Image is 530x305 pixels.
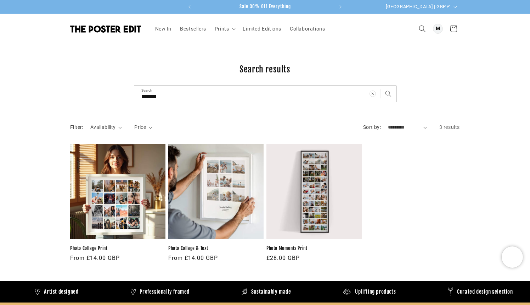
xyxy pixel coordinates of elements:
h4: Curated design selection [456,288,512,295]
a: Photo Collage & Text [168,245,264,251]
span: Price [134,124,146,130]
summary: Availability (0 selected) [90,124,122,131]
summary: Price [134,124,152,131]
a: Collaborations [286,21,329,36]
summary: Search [415,21,430,37]
h4: Uplifting products [354,288,395,295]
h4: Professionally framed [139,288,189,295]
span: Prints [215,26,229,32]
label: Sort by: [363,124,381,130]
h4: Artist designed [43,288,78,295]
h4: Sustainably made [250,288,290,295]
img: The Poster Edit [70,25,141,33]
a: The Poster Edit [68,22,144,35]
span: [GEOGRAPHIC_DATA] | GBP £ [386,3,450,10]
h1: Search results [70,64,460,75]
span: Sale 30% Off Everything [239,4,291,9]
span: 3 results [439,124,460,130]
a: Photo Moments Print [266,245,362,251]
span: New In [155,26,172,32]
span: Availability [90,124,116,130]
h2: Filter: [70,124,83,131]
span: Limited Editions [243,26,281,32]
span: Collaborations [290,26,325,32]
a: Limited Editions [238,21,286,36]
span: Bestsellers [180,26,206,32]
a: Bestsellers [176,21,210,36]
a: Photo Collage Print [70,245,165,251]
button: Clear search term [365,86,380,102]
a: New In [151,21,176,36]
iframe: Chatra live chat [502,246,523,268]
summary: Prints [210,21,239,36]
button: Search [380,86,396,102]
